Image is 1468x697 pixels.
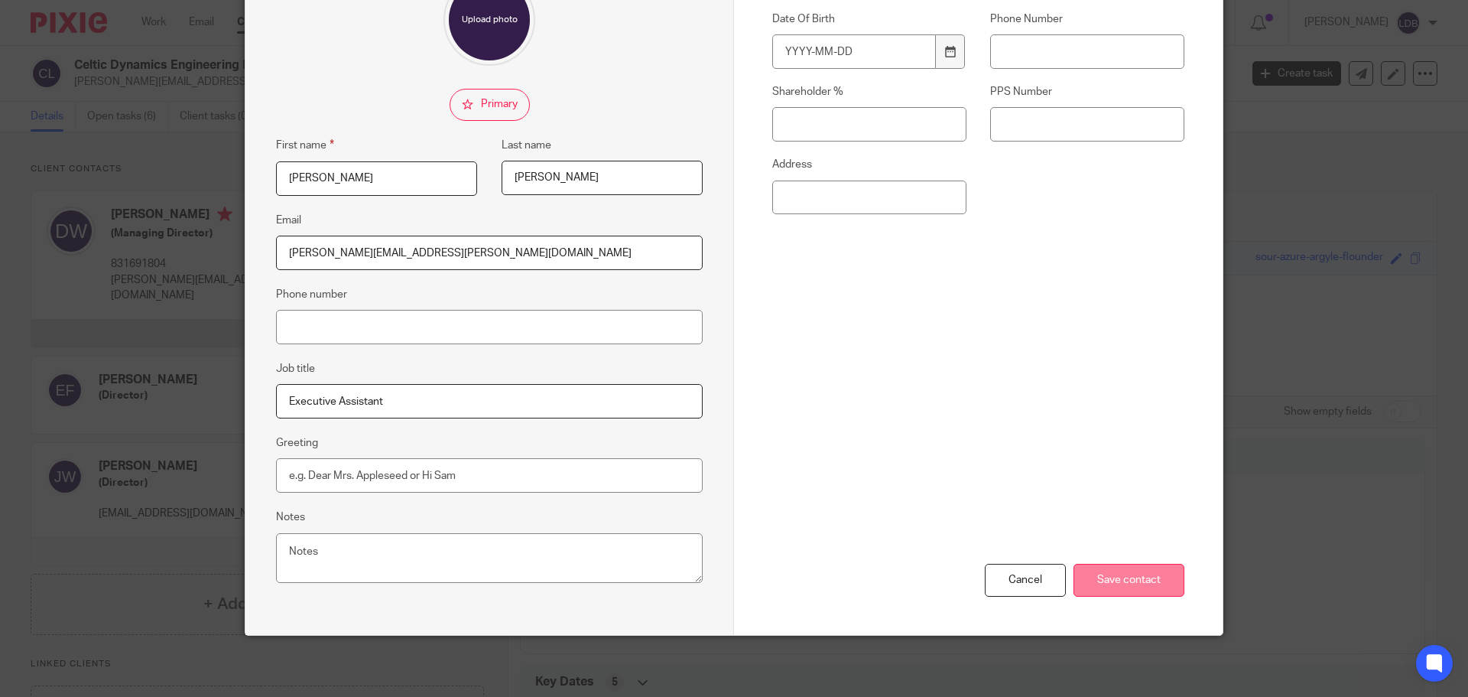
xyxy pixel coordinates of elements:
div: Cancel [985,564,1066,597]
input: Save contact [1073,564,1184,597]
label: Address [772,157,966,172]
label: PPS Number [990,84,1184,99]
label: First name [276,136,334,154]
label: Notes [276,510,305,525]
label: Email [276,213,301,228]
label: Last name [502,138,551,153]
label: Phone number [276,287,347,302]
input: YYYY-MM-DD [772,34,936,69]
label: Greeting [276,435,318,451]
label: Job title [276,361,315,376]
input: e.g. Dear Mrs. Appleseed or Hi Sam [276,458,703,493]
label: Date Of Birth [772,11,966,27]
label: Phone Number [990,11,1184,27]
label: Shareholder % [772,84,966,99]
